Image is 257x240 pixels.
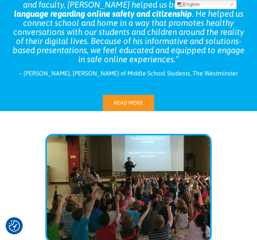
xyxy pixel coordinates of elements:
[177,2,183,8] img: en
[114,100,143,106] span: READ MORE
[73,70,190,77] span: [PERSON_NAME] of Middle School Students
[103,95,154,111] a: READ MORE
[9,220,20,232] img: Revisit consent button
[9,220,20,232] button: Consent Preferences
[23,70,70,77] span: [PERSON_NAME]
